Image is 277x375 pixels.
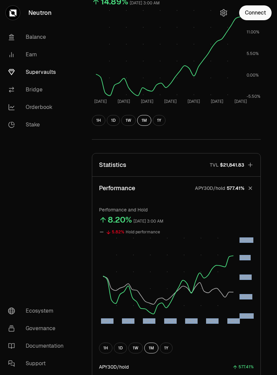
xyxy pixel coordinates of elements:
[107,115,120,126] button: 1D
[160,343,173,353] button: 1Y
[99,160,126,170] p: Statistics
[3,320,73,337] a: Governance
[185,318,198,324] tspan: [DATE]
[3,81,73,98] a: Bridge
[211,99,223,104] tspan: [DATE]
[3,63,73,81] a: Supervaults
[92,177,260,200] button: PerformanceAPY30D/hold577.41%
[240,313,255,319] tspan: -15.00%
[3,302,73,320] a: Ecosystem
[121,115,136,126] button: 1W
[240,294,252,299] tspan: -7.50%
[3,28,73,46] a: Balance
[92,153,260,176] button: StatisticsTVL$21,841.83
[227,185,244,192] span: 577.41%
[99,343,112,353] button: 1H
[99,183,135,193] p: Performance
[220,162,244,168] span: $21,841.83
[118,99,130,104] tspan: [DATE]
[99,206,254,213] p: Performance and Hold
[240,255,251,260] tspan: 7.50%
[164,99,177,104] tspan: [DATE]
[240,275,252,280] tspan: 0.00%
[3,116,73,134] a: Stake
[92,115,105,126] button: 1H
[112,228,124,236] div: 5.82%
[133,218,163,225] div: [DATE] 3:00 AM
[99,364,129,370] div: APY30D/hold
[234,99,247,104] tspan: [DATE]
[122,318,134,324] tspan: [DATE]
[195,185,225,192] p: APY30D/hold
[247,73,259,78] tspan: 0.00%
[141,99,153,104] tspan: [DATE]
[126,228,160,236] div: Hold performance
[187,99,200,104] tspan: [DATE]
[247,29,259,35] tspan: 11.00%
[239,5,272,20] button: Connect
[108,214,132,225] div: 8.20%
[3,337,73,355] a: Documentation
[94,99,107,104] tspan: [DATE]
[153,115,166,126] button: 1Y
[144,343,158,353] button: 1M
[3,46,73,63] a: Earn
[247,94,260,99] tspan: -5.50%
[247,51,259,56] tspan: 5.50%
[3,355,73,372] a: Support
[128,343,143,353] button: 1W
[137,115,151,126] button: 1M
[3,98,73,116] a: Orderbook
[143,318,155,324] tspan: [DATE]
[206,318,219,324] tspan: [DATE]
[240,237,253,243] tspan: 15.00%
[101,318,114,324] tspan: [DATE]
[164,318,177,324] tspan: [DATE]
[238,363,254,371] div: 577.41%
[227,318,240,324] tspan: [DATE]
[114,343,127,353] button: 1D
[210,162,219,168] p: TVL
